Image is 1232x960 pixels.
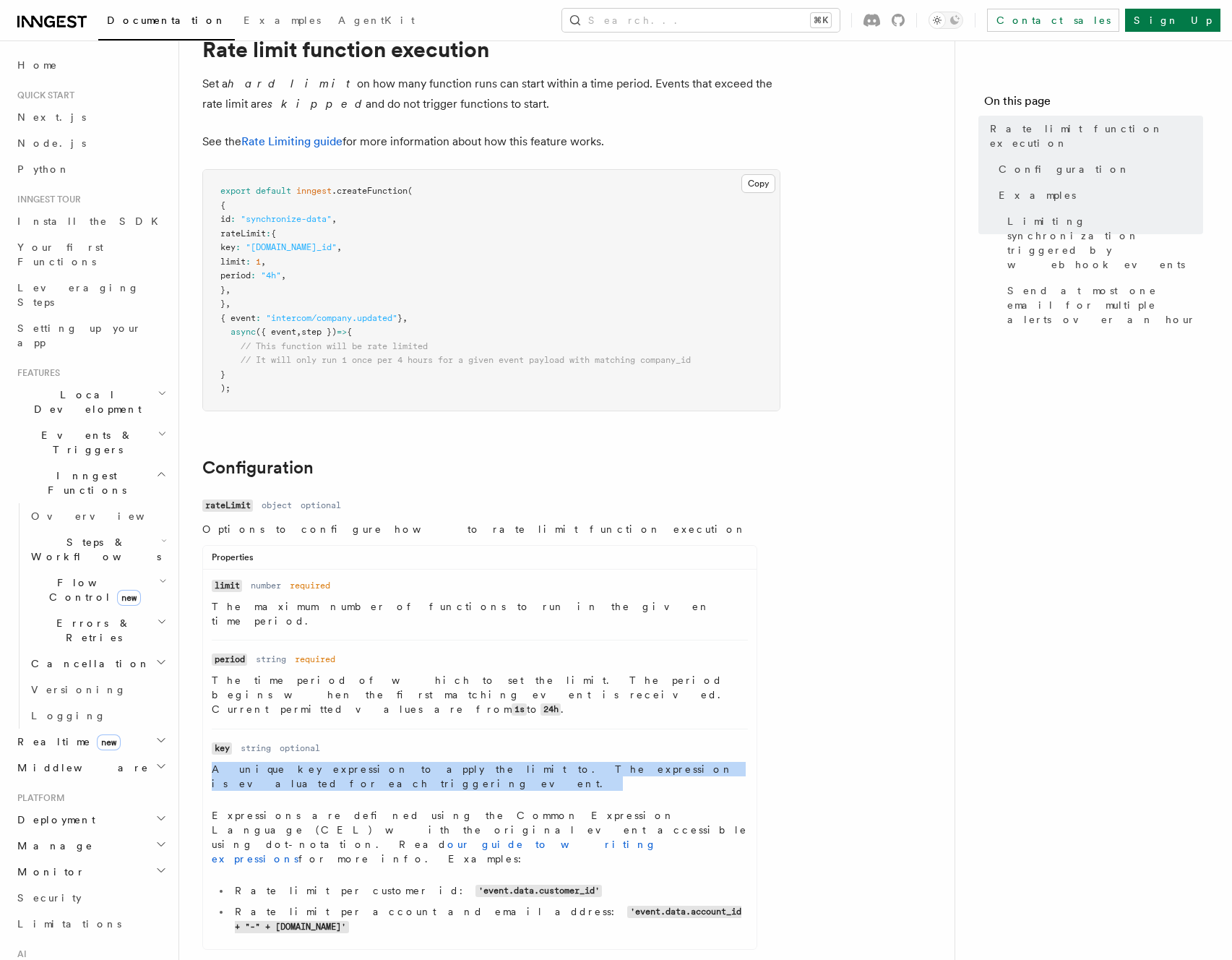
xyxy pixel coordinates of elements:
[338,14,415,26] span: AgentKit
[212,599,748,628] p: The maximum number of functions to run in the given time period.
[220,270,251,280] span: period
[202,500,253,512] code: rateLimit
[12,234,170,275] a: Your first Functions
[512,703,527,716] code: 1s
[25,575,159,604] span: Flow Control
[261,257,266,267] span: ,
[25,703,170,729] a: Logging
[12,463,170,503] button: Inngest Functions
[267,97,366,111] em: skipped
[337,242,342,252] span: ,
[241,742,271,754] dd: string
[12,833,170,859] button: Manage
[540,703,561,716] code: 24h
[811,13,831,27] kbd: ⌘K
[1001,208,1203,278] a: Limiting synchronization triggered by webhook events
[107,14,226,26] span: Documentation
[235,4,329,39] a: Examples
[212,839,657,865] a: our guide to writing expressions
[329,4,423,39] a: AgentKit
[202,522,757,536] p: Options to configure how to rate limit function execution
[990,121,1203,150] span: Rate limit function execution
[12,52,170,78] a: Home
[984,93,1203,116] h4: On this page
[25,610,170,651] button: Errors & Retries
[212,762,748,791] p: A unique key expression to apply the limit to. The expression is evaluated for each triggering ev...
[212,808,748,866] p: Expressions are defined using the Common Expression Language (CEL) with the original event access...
[25,677,170,703] a: Versioning
[12,839,93,853] span: Manage
[301,327,337,337] span: step })
[17,215,167,227] span: Install the SDK
[25,503,170,529] a: Overview
[12,734,121,749] span: Realtime
[12,807,170,833] button: Deployment
[256,186,291,196] span: default
[231,327,256,337] span: async
[256,327,296,337] span: ({ event
[984,116,1203,156] a: Rate limit function execution
[12,865,85,879] span: Monitor
[256,653,286,665] dd: string
[17,111,86,123] span: Next.js
[1125,9,1220,32] a: Sign Up
[231,904,748,935] li: Rate limit per account and email address:
[17,163,70,175] span: Python
[266,228,271,239] span: :
[25,616,157,645] span: Errors & Retries
[231,214,236,224] span: :
[12,859,170,885] button: Monitor
[251,580,281,591] dd: number
[25,656,150,671] span: Cancellation
[31,710,106,721] span: Logging
[256,257,261,267] span: 1
[12,792,65,804] span: Platform
[301,500,341,511] dd: optional
[332,214,337,224] span: ,
[220,242,236,252] span: key
[17,322,142,348] span: Setting up your app
[17,282,139,308] span: Leveraging Steps
[202,36,780,62] h1: Rate limit function execution
[220,186,251,196] span: export
[12,208,170,234] a: Install the SDK
[256,313,261,323] span: :
[212,673,748,717] p: The time period of which to set the limit. The period begins when the first matching event is rec...
[993,156,1203,182] a: Configuration
[225,285,231,295] span: ,
[1007,214,1203,272] span: Limiting synchronization triggered by webhook events
[241,355,691,365] span: // It will only run 1 once per 4 hours for a given event payload with matching company_id
[12,729,170,755] button: Realtimenew
[12,90,74,101] span: Quick start
[271,228,276,239] span: {
[220,228,266,239] span: rateLimit
[17,58,58,72] span: Home
[993,182,1203,208] a: Examples
[1007,283,1203,327] span: Send at most one email for multiple alerts over an hour
[241,214,332,224] span: "synchronize-data"
[12,503,170,729] div: Inngest Functions
[17,918,121,930] span: Limitations
[262,500,292,511] dd: object
[241,341,428,351] span: // This function will be rate limited
[12,428,158,457] span: Events & Triggers
[296,327,301,337] span: ,
[212,653,247,666] code: period
[17,241,103,267] span: Your first Functions
[337,327,347,337] span: =>
[31,510,180,522] span: Overview
[25,570,170,610] button: Flow Controlnew
[228,77,357,90] em: hard limit
[202,458,314,478] a: Configuration
[220,369,225,380] span: }
[220,383,231,393] span: );
[220,299,225,309] span: }
[296,186,332,196] span: inngest
[929,12,963,29] button: Toggle dark mode
[220,214,231,224] span: id
[562,9,840,32] button: Search...⌘K
[212,742,232,755] code: key
[408,186,413,196] span: (
[295,653,335,665] dd: required
[12,760,149,775] span: Middleware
